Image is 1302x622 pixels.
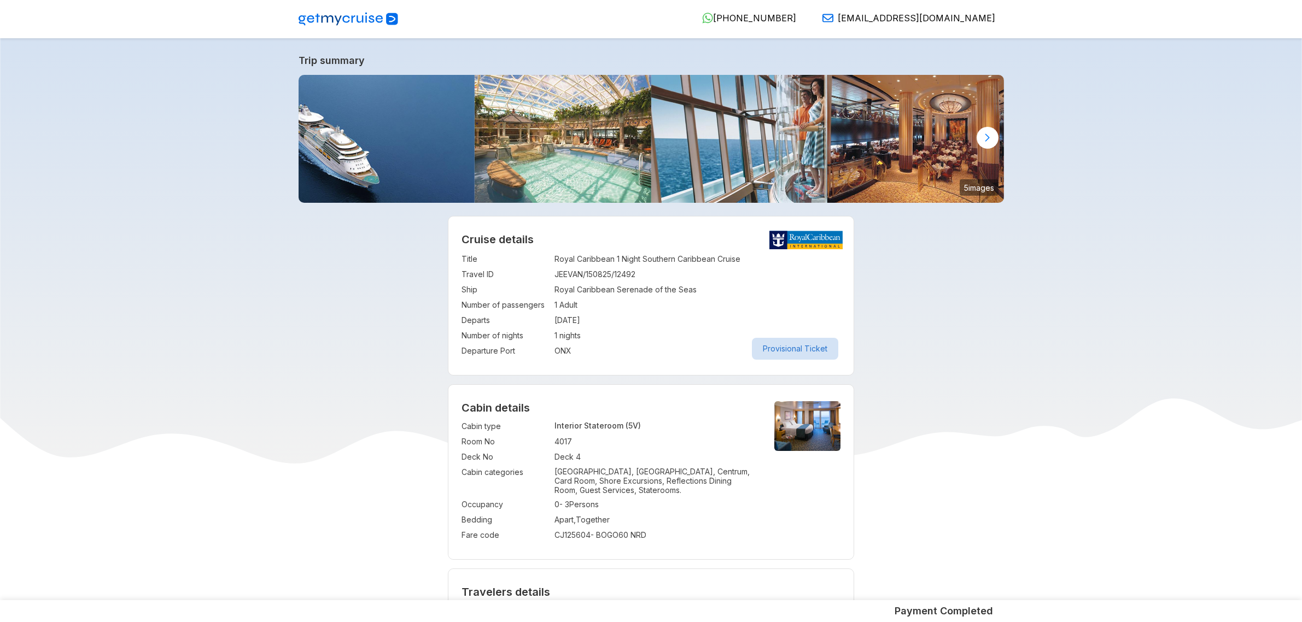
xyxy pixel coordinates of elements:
[554,449,756,465] td: Deck 4
[549,297,554,313] td: :
[549,328,554,343] td: :
[299,55,1004,66] a: Trip summary
[462,449,549,465] td: Deck No
[549,497,554,512] td: :
[626,421,641,430] span: (5V)
[554,497,756,512] td: 0 - 3 Persons
[554,297,840,313] td: 1 Adult
[549,434,554,449] td: :
[549,343,554,359] td: :
[462,328,549,343] td: Number of nights
[462,343,549,359] td: Departure Port
[814,13,995,24] a: [EMAIL_ADDRESS][DOMAIN_NAME]
[554,515,576,524] span: Apart ,
[895,605,993,618] h5: Payment Completed
[549,251,554,267] td: :
[462,497,549,512] td: Occupancy
[462,527,549,543] td: Fare code
[462,465,549,497] td: Cabin categories
[475,75,651,203] img: serenade-of-the-seas-solarium-pool.JPG
[549,419,554,434] td: :
[554,267,840,282] td: JEEVAN/150825/12492
[549,313,554,328] td: :
[554,343,840,359] td: ONX
[576,515,610,524] span: Together
[299,75,475,203] img: serenade-of-the-seas.jpg
[554,313,840,328] td: [DATE]
[554,282,840,297] td: Royal Caribbean Serenade of the Seas
[462,297,549,313] td: Number of passengers
[713,13,796,24] span: [PHONE_NUMBER]
[462,251,549,267] td: Title
[549,449,554,465] td: :
[554,434,756,449] td: 4017
[822,13,833,24] img: Email
[651,75,828,203] img: glass-Elevator-Couple-tile2.JPG
[554,421,756,430] p: Interior Stateroom
[549,282,554,297] td: :
[462,313,549,328] td: Departs
[462,233,840,246] h2: Cruise details
[554,530,756,541] div: CJ125604 - BOGO60 NRD
[462,282,549,297] td: Ship
[752,338,838,360] button: Provisional Ticket
[960,179,999,196] small: 5 images
[554,251,840,267] td: Royal Caribbean 1 Night Southern Caribbean Cruise
[549,512,554,527] td: :
[827,75,1004,203] img: serenade-of-the-seas-main-dining-room-two-floor.jpg
[549,465,554,497] td: :
[702,13,713,24] img: WhatsApp
[549,527,554,543] td: :
[838,13,995,24] span: [EMAIL_ADDRESS][DOMAIN_NAME]
[462,267,549,282] td: Travel ID
[462,585,840,598] h2: Travelers details
[462,401,840,414] h4: Cabin details
[549,267,554,282] td: :
[462,419,549,434] td: Cabin type
[462,434,549,449] td: Room No
[462,512,549,527] td: Bedding
[554,328,840,343] td: 1 nights
[693,13,796,24] a: [PHONE_NUMBER]
[554,467,756,495] p: [GEOGRAPHIC_DATA], [GEOGRAPHIC_DATA], Centrum, Card Room, Shore Excursions, Reflections Dining Ro...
